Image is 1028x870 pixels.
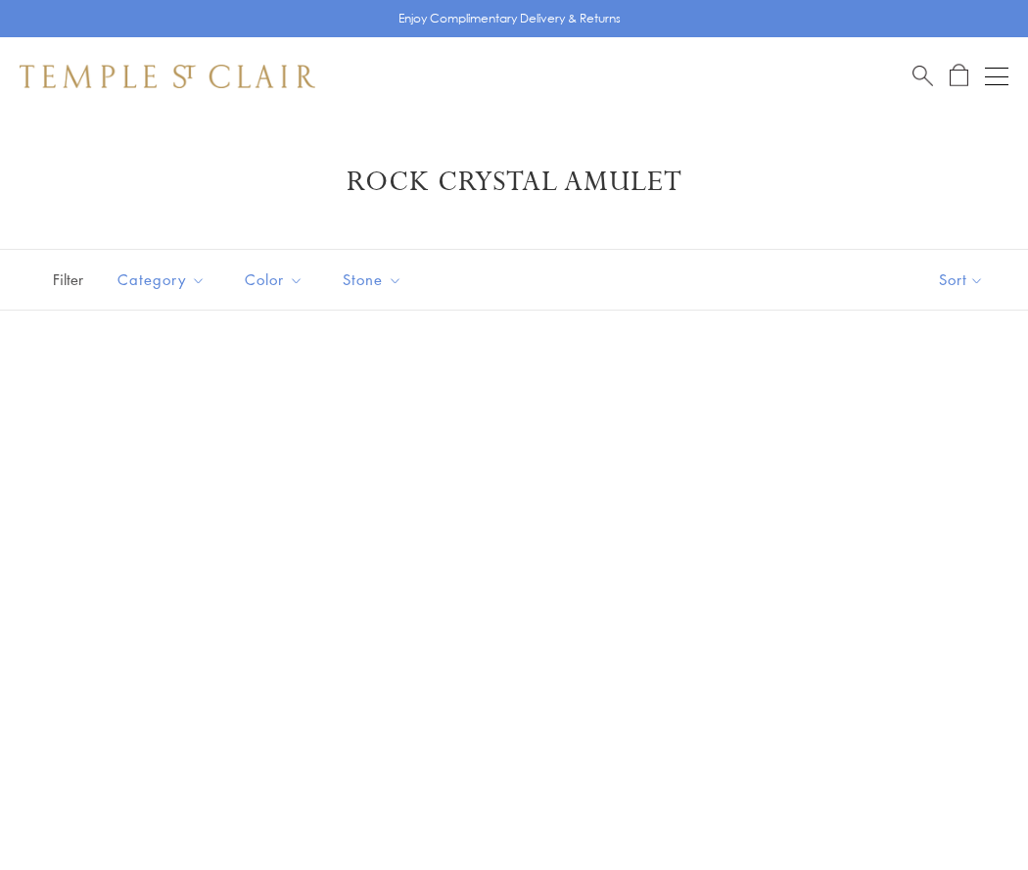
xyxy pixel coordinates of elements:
[912,64,933,88] a: Search
[333,267,417,292] span: Stone
[950,64,968,88] a: Open Shopping Bag
[230,258,318,302] button: Color
[895,250,1028,310] button: Show sort by
[108,267,220,292] span: Category
[328,258,417,302] button: Stone
[235,267,318,292] span: Color
[103,258,220,302] button: Category
[985,65,1008,88] button: Open navigation
[20,65,315,88] img: Temple St. Clair
[398,9,621,28] p: Enjoy Complimentary Delivery & Returns
[49,165,979,200] h1: Rock Crystal Amulet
